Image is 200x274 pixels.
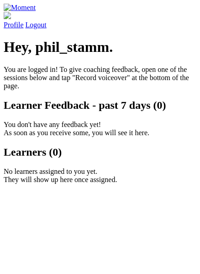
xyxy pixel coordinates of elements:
[26,21,47,29] a: Logout
[4,39,196,56] h1: Hey, phil_stamm.
[4,121,196,137] p: You don't have any feedback yet! As soon as you receive some, you will see it here.
[4,4,36,12] img: Moment
[4,99,196,112] h2: Learner Feedback - past 7 days (0)
[4,66,196,90] p: You are logged in! To give coaching feedback, open one of the sessions below and tap "Record voic...
[4,167,196,184] p: No learners assigned to you yet. They will show up here once assigned.
[4,146,196,158] h2: Learners (0)
[4,12,11,19] img: default_avatar-b4e2223d03051bc43aaaccfb402a43260a3f17acc7fafc1603fdf008d6cba3c9.png
[4,12,196,29] a: Profile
